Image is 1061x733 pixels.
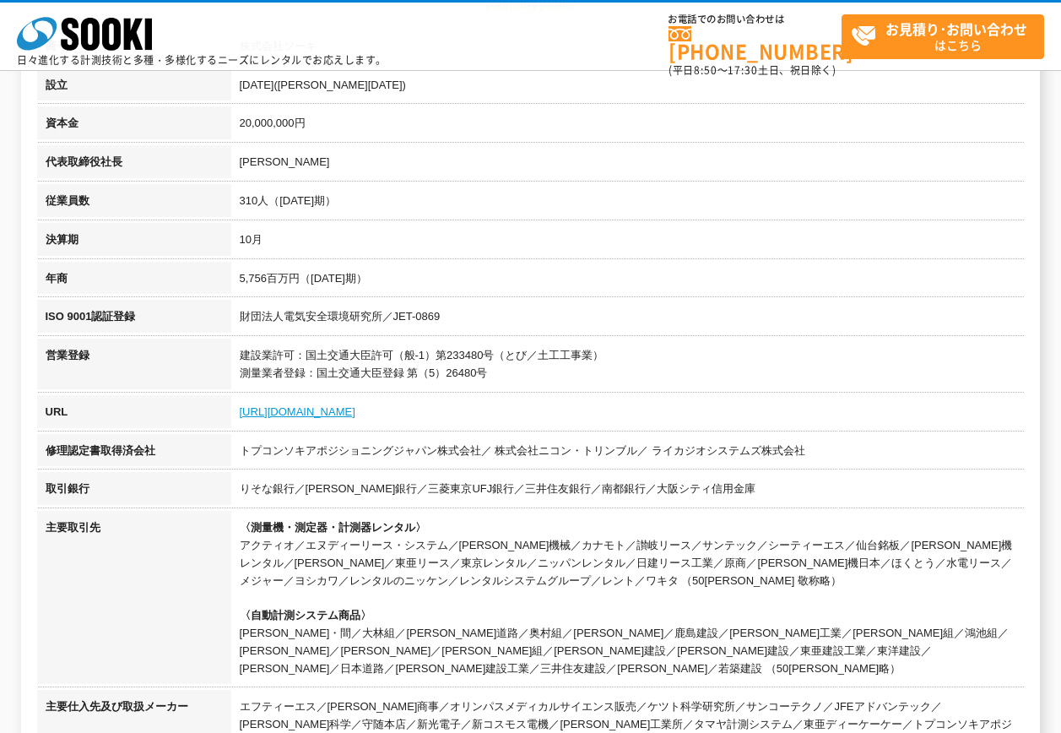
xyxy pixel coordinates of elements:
td: [PERSON_NAME] [231,145,1025,184]
span: (平日 ～ 土日、祝日除く) [669,62,836,78]
th: ISO 9001認証登録 [37,300,231,339]
th: 資本金 [37,106,231,145]
span: 17:30 [728,62,758,78]
td: りそな銀行／[PERSON_NAME]銀行／三菱東京UFJ銀行／三井住友銀行／南都銀行／大阪シティ信用金庫 [231,472,1025,511]
th: 取引銀行 [37,472,231,511]
td: 5,756百万円（[DATE]期） [231,262,1025,301]
td: トプコンソキアポジショニングジャパン株式会社／ 株式会社ニコン・トリンブル／ ライカジオシステムズ株式会社 [231,434,1025,473]
span: はこちら [851,15,1043,57]
th: 修理認定書取得済会社 [37,434,231,473]
a: お見積り･お問い合わせはこちら [842,14,1044,59]
a: [PHONE_NUMBER] [669,26,842,61]
span: 〈測量機・測定器・計測器レンタル〉 [240,521,426,534]
strong: お見積り･お問い合わせ [885,19,1027,39]
td: 建設業許可：国土交通大臣許可（般-1）第233480号（とび／土工工事業） 測量業者登録：国土交通大臣登録 第（5）26480号 [231,339,1025,395]
span: 8:50 [694,62,717,78]
span: 〈自動計測システム商品〉 [240,609,371,622]
th: 決算期 [37,223,231,262]
td: 10月 [231,223,1025,262]
td: 310人（[DATE]期） [231,184,1025,223]
span: お電話でのお問い合わせは [669,14,842,24]
th: 設立 [37,68,231,107]
td: [DATE]([PERSON_NAME][DATE]) [231,68,1025,107]
td: 20,000,000円 [231,106,1025,145]
th: 年商 [37,262,231,301]
td: 財団法人電気安全環境研究所／JET-0869 [231,300,1025,339]
th: 従業員数 [37,184,231,223]
th: 代表取締役社長 [37,145,231,184]
a: [URL][DOMAIN_NAME] [240,405,355,418]
td: アクティオ／エヌディーリース・システム／[PERSON_NAME]機械／カナモト／讃岐リース／サンテック／シーティーエス／仙台銘板／[PERSON_NAME]機レンタル／[PERSON_NAME... [231,511,1025,690]
th: 営業登録 [37,339,231,395]
p: 日々進化する計測技術と多種・多様化するニーズにレンタルでお応えします。 [17,55,387,65]
th: URL [37,395,231,434]
th: 主要取引先 [37,511,231,690]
